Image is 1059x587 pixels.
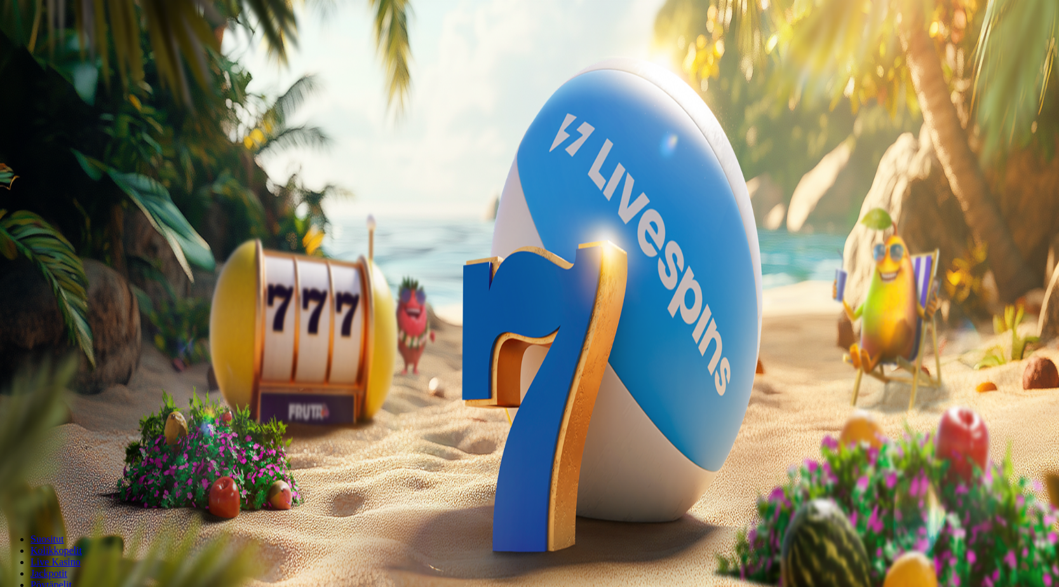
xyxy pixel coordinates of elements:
[30,557,81,567] a: Live Kasino
[30,545,82,556] a: Kolikkopelit
[30,568,67,579] a: Jackpotit
[30,534,64,544] a: Suositut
